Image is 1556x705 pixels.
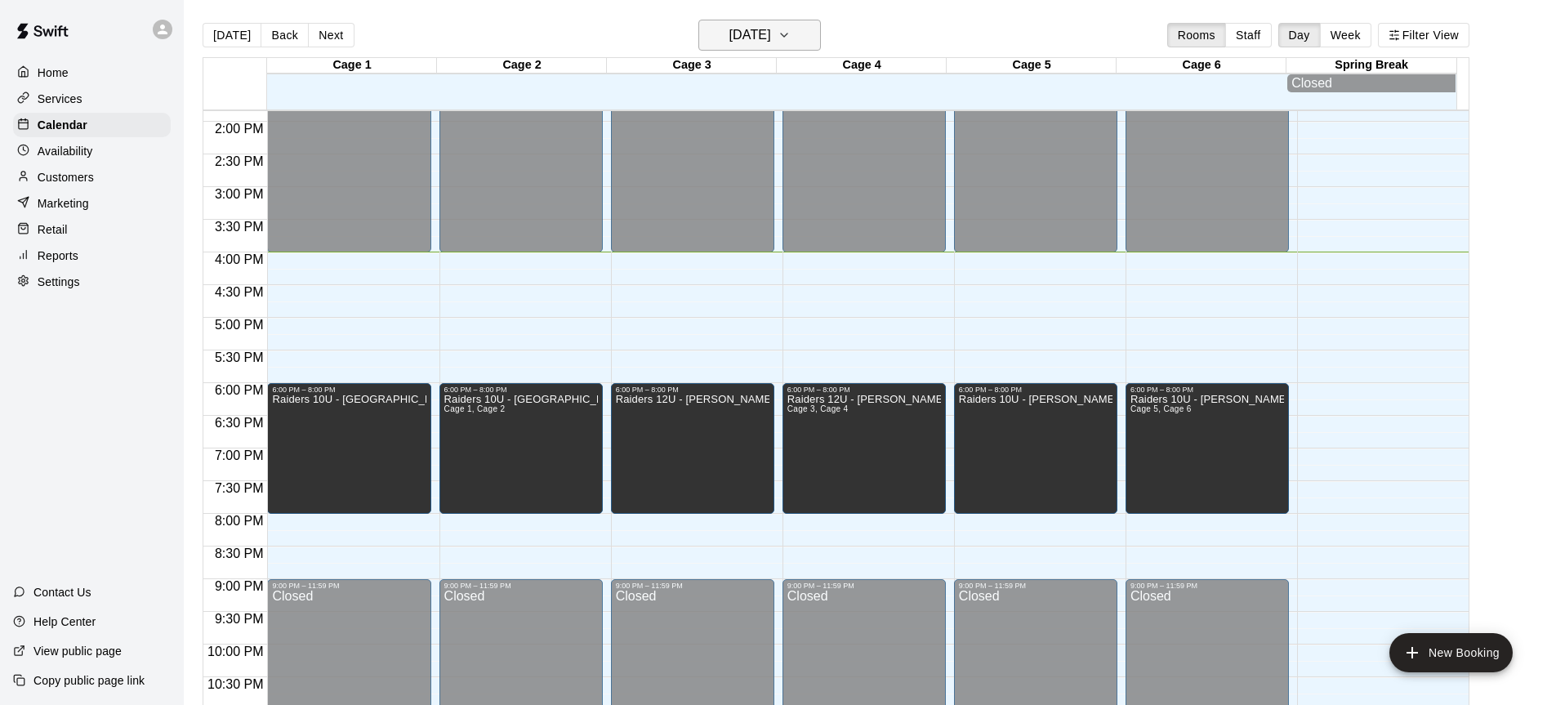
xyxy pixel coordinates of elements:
[616,386,769,394] div: 6:00 PM – 8:00 PM
[444,582,598,590] div: 9:00 PM – 11:59 PM
[947,58,1117,74] div: Cage 5
[38,195,89,212] p: Marketing
[211,350,268,364] span: 5:30 PM
[13,87,171,111] a: Services
[1389,633,1513,672] button: add
[211,252,268,266] span: 4:00 PM
[787,386,941,394] div: 6:00 PM – 8:00 PM
[38,143,93,159] p: Availability
[1278,23,1321,47] button: Day
[1225,23,1272,47] button: Staff
[1130,404,1192,413] span: Cage 5, Cage 6
[33,672,145,689] p: Copy public page link
[13,191,171,216] a: Marketing
[211,579,268,593] span: 9:00 PM
[308,23,354,47] button: Next
[211,547,268,560] span: 8:30 PM
[211,448,268,462] span: 7:00 PM
[33,614,96,630] p: Help Center
[13,217,171,242] a: Retail
[33,643,122,659] p: View public page
[13,113,171,137] a: Calendar
[211,383,268,397] span: 6:00 PM
[1130,386,1284,394] div: 6:00 PM – 8:00 PM
[616,582,769,590] div: 9:00 PM – 11:59 PM
[959,386,1112,394] div: 6:00 PM – 8:00 PM
[38,274,80,290] p: Settings
[211,318,268,332] span: 5:00 PM
[211,481,268,495] span: 7:30 PM
[13,243,171,268] a: Reports
[33,584,91,600] p: Contact Us
[1378,23,1469,47] button: Filter View
[1167,23,1226,47] button: Rooms
[272,582,426,590] div: 9:00 PM – 11:59 PM
[38,65,69,81] p: Home
[211,154,268,168] span: 2:30 PM
[954,383,1117,514] div: 6:00 PM – 8:00 PM: Raiders 10U - Farris
[38,248,78,264] p: Reports
[959,582,1112,590] div: 9:00 PM – 11:59 PM
[272,386,426,394] div: 6:00 PM – 8:00 PM
[777,58,947,74] div: Cage 4
[211,122,268,136] span: 2:00 PM
[203,645,267,658] span: 10:00 PM
[437,58,607,74] div: Cage 2
[38,169,94,185] p: Customers
[729,24,771,47] h6: [DATE]
[444,404,506,413] span: Cage 1, Cage 2
[13,60,171,85] a: Home
[439,383,603,514] div: 6:00 PM – 8:00 PM: Raiders 10U - Durham
[203,677,267,691] span: 10:30 PM
[1126,383,1289,514] div: 6:00 PM – 8:00 PM: Raiders 10U - Farris
[787,582,941,590] div: 9:00 PM – 11:59 PM
[267,383,430,514] div: 6:00 PM – 8:00 PM: Raiders 10U - Durham
[13,139,171,163] a: Availability
[444,386,598,394] div: 6:00 PM – 8:00 PM
[787,404,849,413] span: Cage 3, Cage 4
[211,285,268,299] span: 4:30 PM
[607,58,777,74] div: Cage 3
[13,270,171,294] a: Settings
[211,416,268,430] span: 6:30 PM
[38,221,68,238] p: Retail
[261,23,309,47] button: Back
[1130,582,1284,590] div: 9:00 PM – 11:59 PM
[1320,23,1371,47] button: Week
[211,514,268,528] span: 8:00 PM
[1291,76,1451,91] div: Closed
[211,220,268,234] span: 3:30 PM
[13,165,171,190] a: Customers
[267,58,437,74] div: Cage 1
[38,91,82,107] p: Services
[1286,58,1456,74] div: Spring Break
[211,612,268,626] span: 9:30 PM
[611,383,774,514] div: 6:00 PM – 8:00 PM: Raiders 12U - Fregia
[782,383,946,514] div: 6:00 PM – 8:00 PM: Raiders 12U - Fregia
[1117,58,1286,74] div: Cage 6
[38,117,87,133] p: Calendar
[211,187,268,201] span: 3:00 PM
[203,23,261,47] button: [DATE]
[698,20,821,51] button: [DATE]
